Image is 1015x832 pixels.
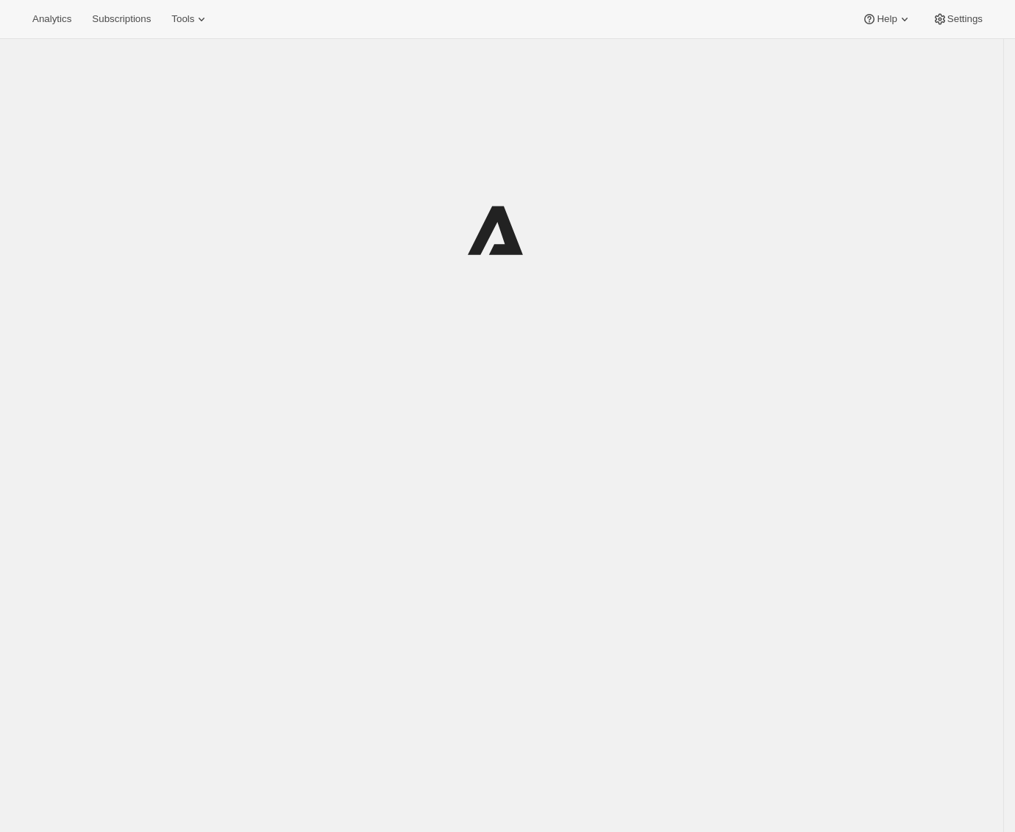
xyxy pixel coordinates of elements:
[24,9,80,29] button: Analytics
[83,9,160,29] button: Subscriptions
[947,13,983,25] span: Settings
[163,9,218,29] button: Tools
[32,13,71,25] span: Analytics
[924,9,991,29] button: Settings
[92,13,151,25] span: Subscriptions
[171,13,194,25] span: Tools
[853,9,920,29] button: Help
[877,13,897,25] span: Help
